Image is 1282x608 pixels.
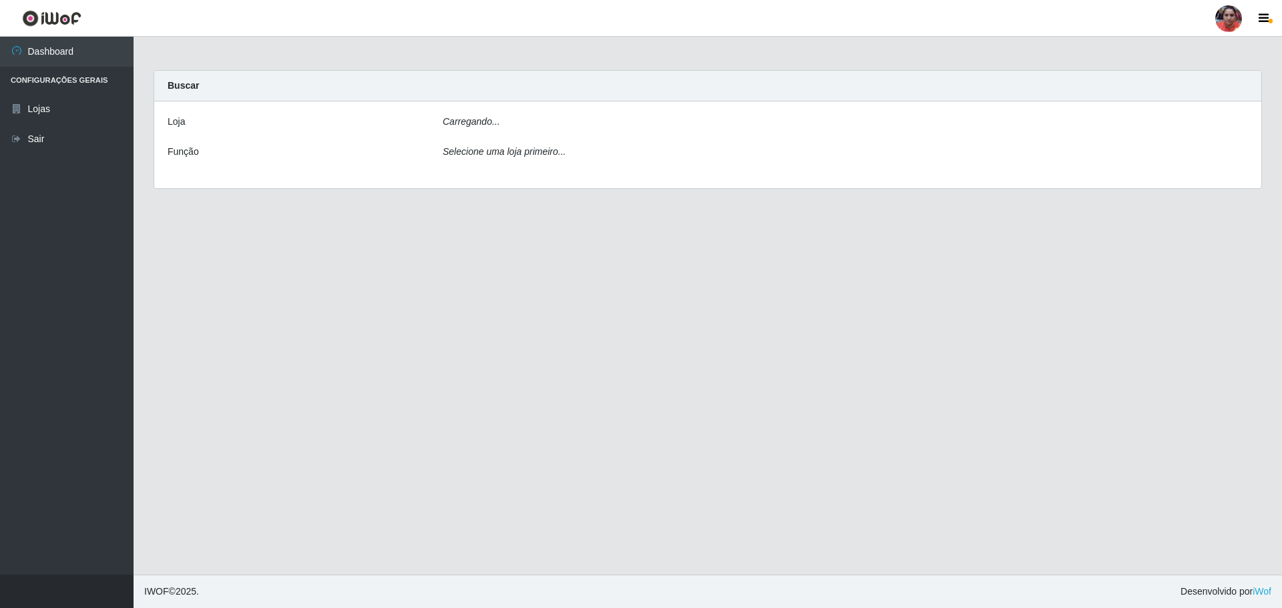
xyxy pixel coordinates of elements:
[168,115,185,129] label: Loja
[144,586,169,597] span: IWOF
[168,80,199,91] strong: Buscar
[443,116,500,127] i: Carregando...
[168,145,199,159] label: Função
[22,10,81,27] img: CoreUI Logo
[1253,586,1271,597] a: iWof
[1181,585,1271,599] span: Desenvolvido por
[144,585,199,599] span: © 2025 .
[443,146,566,157] i: Selecione uma loja primeiro...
